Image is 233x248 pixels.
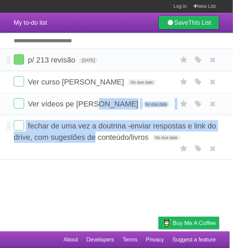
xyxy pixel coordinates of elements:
[173,233,216,246] a: Suggest a feature
[123,233,138,246] a: Terms
[162,217,171,229] img: Buy me a coffee
[28,100,140,108] span: Ver vídeos pe [PERSON_NAME]
[79,57,98,64] span: [DATE]
[177,76,190,88] label: Star task
[28,78,126,86] span: Ver curso [PERSON_NAME]
[158,16,219,30] a: SaveThis List
[14,98,24,109] label: Done
[86,233,114,246] a: Developers
[153,135,180,141] span: No due date
[14,120,24,131] label: Done
[128,79,156,86] span: No due date
[158,217,219,229] a: Buy me a coffee
[177,98,190,110] label: Star task
[14,76,24,87] label: Done
[14,54,24,65] label: Done
[146,233,164,246] a: Privacy
[177,143,190,154] label: Star task
[188,19,211,26] b: This List
[142,101,170,108] span: No due date
[28,56,77,64] span: p/ 213 revisão
[14,122,216,142] span: fechar de uma vez a doutrina -enviar respostas e link do drive, com sugestões de conteúdo/livros
[173,217,216,229] span: Buy me a coffee
[64,233,78,246] a: About
[14,19,47,26] span: My to-do list
[177,54,190,66] label: Star task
